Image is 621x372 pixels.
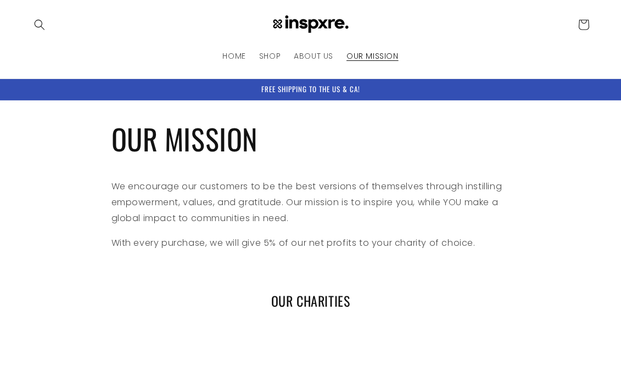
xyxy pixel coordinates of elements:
p: We encourage our customers to be the best versions of themselves through instilling empowerment, ... [111,179,510,226]
a: SHOP [253,44,287,67]
span: HOME [222,51,245,61]
h2: OUR CHARITIES [97,292,525,309]
a: OUR MISSION [340,44,405,67]
a: INSPXRE [262,11,359,38]
a: HOME [216,44,252,67]
img: INSPXRE [267,15,355,35]
a: ABOUT US [287,44,340,67]
span: ABOUT US [294,51,333,61]
h1: OUR MISSION [111,120,510,157]
span: OUR MISSION [346,51,399,61]
span: SHOP [259,51,281,61]
p: With every purchase, we will give 5% of our net profits to your charity of choice. [111,235,510,251]
summary: Search [27,13,52,37]
div: Announcement [27,79,594,100]
span: FREE SHIPPING TO THE US & CA! [261,83,360,94]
